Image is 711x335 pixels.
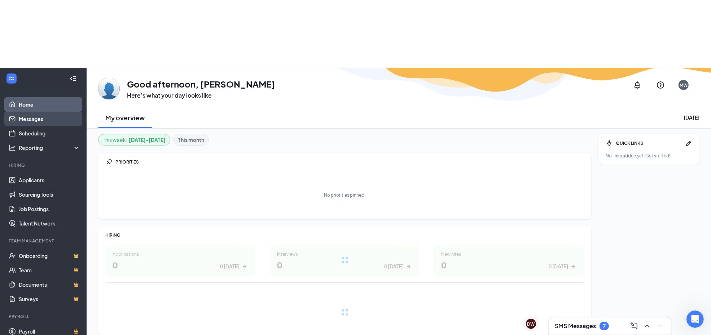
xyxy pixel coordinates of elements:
svg: Notifications [633,81,642,89]
b: This month [178,136,204,144]
a: Applicants [19,173,80,187]
div: DW [527,321,535,327]
a: Scheduling [19,126,80,140]
svg: Collapse [70,75,77,82]
svg: WorkstreamLogo [8,75,15,82]
iframe: Intercom live chat [686,311,704,328]
a: OnboardingCrown [19,249,80,263]
div: 7 [603,323,606,329]
h2: My overview [106,113,145,122]
a: Sourcing Tools [19,187,80,202]
div: QUICK LINKS [616,140,682,146]
button: ComposeMessage [628,320,639,332]
h1: Good afternoon, [PERSON_NAME] [127,78,275,90]
div: MW [680,82,688,88]
div: Hiring [9,162,79,168]
svg: ComposeMessage [630,322,638,330]
button: ChevronUp [641,320,652,332]
div: This week : [103,136,166,144]
svg: QuestionInfo [656,81,665,89]
div: Team Management [9,238,79,244]
a: SurveysCrown [19,292,80,306]
svg: Pin [105,158,113,166]
div: No priorities pinned. [324,192,365,198]
svg: Pen [685,140,692,147]
h3: Here’s what your day looks like [127,91,275,99]
a: TeamCrown [19,263,80,277]
a: DocumentsCrown [19,277,80,292]
h3: SMS Messages [555,322,596,330]
a: Home [19,97,80,112]
button: Minimize [654,320,665,332]
svg: Analysis [9,144,16,151]
svg: Bolt [606,140,613,147]
div: Reporting [19,144,81,151]
svg: Minimize [656,322,664,330]
img: Matt Woodruff [98,78,120,99]
div: Payroll [9,313,79,320]
a: Talent Network [19,216,80,231]
svg: ChevronUp [643,322,651,330]
div: HIRING [105,232,584,238]
div: PRIORITIES [115,159,584,165]
a: Job Postings [19,202,80,216]
b: [DATE] - [DATE] [129,136,166,144]
div: [DATE] [684,114,699,121]
div: No links added yet. Get started! [606,153,692,159]
a: Messages [19,112,80,126]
